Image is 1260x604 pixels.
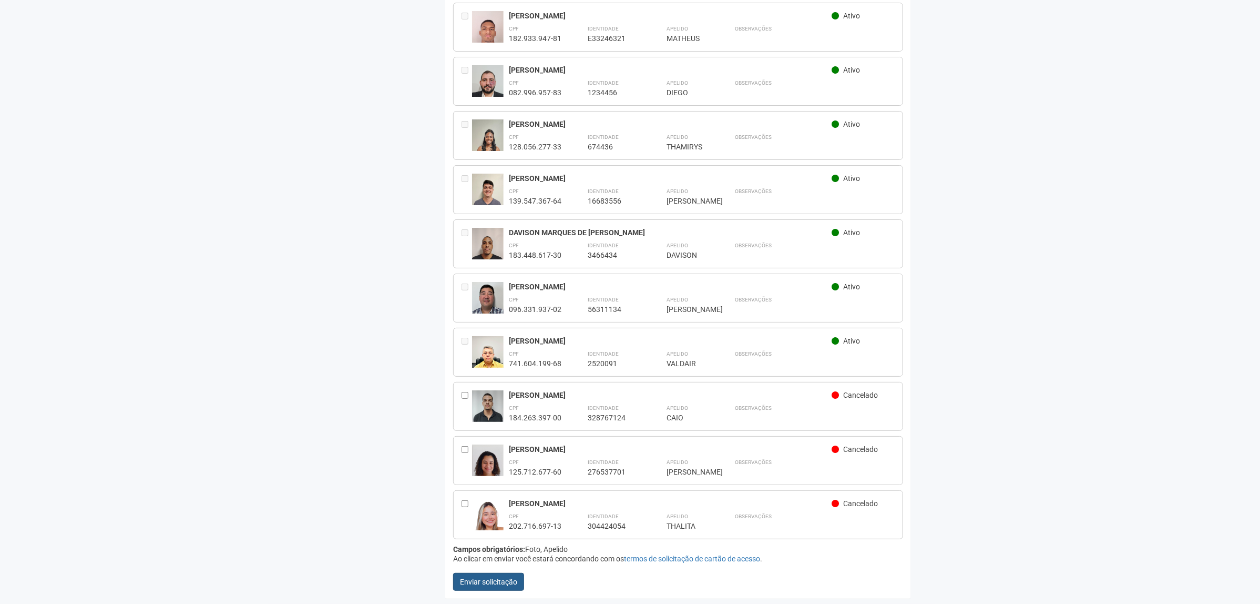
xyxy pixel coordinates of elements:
[667,26,688,32] strong: Apelido
[843,391,878,399] span: Cancelado
[509,243,519,248] strong: CPF
[453,554,904,563] div: Ao clicar em enviar você estará concordando com os .
[667,196,709,206] div: [PERSON_NAME]
[735,297,772,303] strong: Observações
[509,297,519,303] strong: CPF
[588,134,619,140] strong: Identidade
[588,142,640,152] div: 674436
[735,243,772,248] strong: Observações
[667,134,688,140] strong: Apelido
[509,65,832,75] div: [PERSON_NAME]
[472,390,504,432] img: user.jpg
[735,459,772,465] strong: Observações
[509,228,832,237] div: DAVISON MARQUES DE [PERSON_NAME]
[509,26,519,32] strong: CPF
[472,119,504,156] img: user.jpg
[588,351,619,357] strong: Identidade
[588,305,640,314] div: 56311134
[735,514,772,519] strong: Observações
[588,459,619,465] strong: Identidade
[667,80,688,86] strong: Apelido
[509,445,832,454] div: [PERSON_NAME]
[462,119,472,152] div: Entre em contato com a Aministração para solicitar o cancelamento ou 2a via
[588,80,619,86] strong: Identidade
[588,521,640,531] div: 304424054
[735,405,772,411] strong: Observações
[509,390,832,400] div: [PERSON_NAME]
[588,26,619,32] strong: Identidade
[667,250,709,260] div: DAVISON
[509,88,561,97] div: 082.996.957-83
[735,80,772,86] strong: Observações
[843,66,860,74] span: Ativo
[588,467,640,477] div: 276537701
[843,283,860,291] span: Ativo
[667,305,709,314] div: [PERSON_NAME]
[667,521,709,531] div: THALITA
[624,555,760,563] a: termos de solicitação de cartão de acesso
[472,336,504,378] img: user.jpg
[472,499,504,543] img: user.jpg
[509,514,519,519] strong: CPF
[462,65,472,97] div: Entre em contato com a Aministração para solicitar o cancelamento ou 2a via
[509,521,561,531] div: 202.716.697-13
[843,228,860,237] span: Ativo
[667,405,688,411] strong: Apelido
[472,282,504,324] img: user.jpg
[667,297,688,303] strong: Apelido
[588,359,640,368] div: 2520091
[509,250,561,260] div: 183.448.617-30
[509,467,561,477] div: 125.712.677-60
[667,514,688,519] strong: Apelido
[509,359,561,368] div: 741.604.199-68
[588,413,640,422] div: 328767124
[843,120,860,128] span: Ativo
[735,188,772,194] strong: Observações
[509,34,561,43] div: 182.933.947-81
[453,545,525,553] strong: Campos obrigatórios:
[462,336,472,368] div: Entre em contato com a Aministração para solicitar o cancelamento ou 2a via
[588,196,640,206] div: 16683556
[667,243,688,248] strong: Apelido
[843,12,860,20] span: Ativo
[509,174,832,183] div: [PERSON_NAME]
[509,413,561,422] div: 184.263.397-00
[453,545,904,554] div: Foto, Apelido
[472,11,504,53] img: user.jpg
[462,282,472,314] div: Entre em contato com a Aministração para solicitar o cancelamento ou 2a via
[588,514,619,519] strong: Identidade
[472,65,504,122] img: user.jpg
[843,445,878,454] span: Cancelado
[588,243,619,248] strong: Identidade
[667,467,709,477] div: [PERSON_NAME]
[509,459,519,465] strong: CPF
[453,573,524,591] button: Enviar solicitação
[667,351,688,357] strong: Apelido
[509,305,561,314] div: 096.331.937-02
[509,282,832,291] div: [PERSON_NAME]
[472,174,504,216] img: user.jpg
[667,34,709,43] div: MATHEUS
[667,88,709,97] div: DIEGO
[588,88,640,97] div: 1234456
[472,445,504,489] img: user.jpg
[667,188,688,194] strong: Apelido
[509,351,519,357] strong: CPF
[509,499,832,508] div: [PERSON_NAME]
[509,405,519,411] strong: CPF
[472,228,504,270] img: user.jpg
[462,11,472,43] div: Entre em contato com a Aministração para solicitar o cancelamento ou 2a via
[509,196,561,206] div: 139.547.367-64
[509,11,832,21] div: [PERSON_NAME]
[735,134,772,140] strong: Observações
[588,297,619,303] strong: Identidade
[667,142,709,152] div: THAMIRYS
[509,80,519,86] strong: CPF
[735,26,772,32] strong: Observações
[588,405,619,411] strong: Identidade
[509,134,519,140] strong: CPF
[588,34,640,43] div: E33246321
[509,119,832,129] div: [PERSON_NAME]
[509,142,561,152] div: 128.056.277-33
[588,188,619,194] strong: Identidade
